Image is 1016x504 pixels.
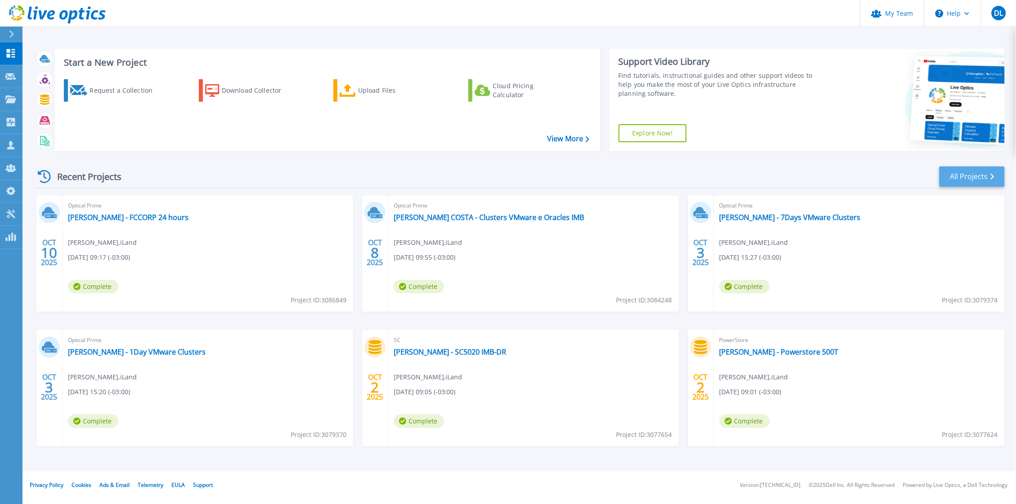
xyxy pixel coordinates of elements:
[719,252,782,262] span: [DATE] 15:27 (-03:00)
[366,236,383,269] div: OCT 2025
[68,387,130,397] span: [DATE] 15:20 (-03:00)
[394,238,463,247] span: [PERSON_NAME] , iLand
[366,371,383,404] div: OCT 2025
[394,335,674,345] span: SC
[64,79,164,102] a: Request a Collection
[68,335,348,345] span: Optical Prime
[616,295,672,305] span: Project ID: 3084248
[40,371,58,404] div: OCT 2025
[41,249,57,256] span: 10
[72,481,91,489] a: Cookies
[199,79,299,102] a: Download Collector
[371,249,379,256] span: 8
[740,482,801,488] li: Version: [TECHNICAL_ID]
[994,9,1003,17] span: DL
[68,414,118,428] span: Complete
[35,166,134,188] div: Recent Projects
[903,482,1008,488] li: Powered by Live Optics, a Dell Technology
[616,430,672,440] span: Project ID: 3077654
[547,135,589,143] a: View More
[394,201,674,211] span: Optical Prime
[291,430,346,440] span: Project ID: 3079370
[719,387,782,397] span: [DATE] 09:01 (-03:00)
[394,347,507,356] a: [PERSON_NAME] - SC5020 IMB-DR
[68,372,137,382] span: [PERSON_NAME] , iLand
[619,71,822,98] div: Find tutorials, instructional guides and other support videos to help you make the most of your L...
[619,124,687,142] a: Explore Now!
[692,371,709,404] div: OCT 2025
[719,335,999,345] span: PowerStore
[90,81,162,99] div: Request a Collection
[291,295,346,305] span: Project ID: 3086849
[468,79,569,102] a: Cloud Pricing Calculator
[719,347,839,356] a: [PERSON_NAME] - Powerstore 500T
[68,201,348,211] span: Optical Prime
[68,252,130,262] span: [DATE] 09:17 (-03:00)
[394,213,584,222] a: [PERSON_NAME] COSTA - Clusters VMware e Oracles IMB
[697,383,705,391] span: 2
[697,249,705,256] span: 3
[719,372,788,382] span: [PERSON_NAME] , iLand
[719,201,999,211] span: Optical Prime
[371,383,379,391] span: 2
[68,238,137,247] span: [PERSON_NAME] , iLand
[719,238,788,247] span: [PERSON_NAME] , iLand
[809,482,895,488] li: © 2025 Dell Inc. All Rights Reserved
[719,414,770,428] span: Complete
[719,280,770,293] span: Complete
[68,347,206,356] a: [PERSON_NAME] - 1Day VMware Clusters
[942,430,998,440] span: Project ID: 3077624
[719,213,861,222] a: [PERSON_NAME] - 7Days VMware Clusters
[68,213,189,222] a: [PERSON_NAME] - FCCORP 24 hours
[940,166,1005,187] a: All Projects
[333,79,434,102] a: Upload Files
[692,236,709,269] div: OCT 2025
[222,81,294,99] div: Download Collector
[394,372,463,382] span: [PERSON_NAME] , iLand
[394,414,444,428] span: Complete
[40,236,58,269] div: OCT 2025
[394,387,456,397] span: [DATE] 09:05 (-03:00)
[193,481,213,489] a: Support
[171,481,185,489] a: EULA
[394,252,456,262] span: [DATE] 09:55 (-03:00)
[99,481,130,489] a: Ads & Email
[68,280,118,293] span: Complete
[493,81,565,99] div: Cloud Pricing Calculator
[64,58,589,67] h3: Start a New Project
[45,383,53,391] span: 3
[30,481,63,489] a: Privacy Policy
[138,481,163,489] a: Telemetry
[358,81,430,99] div: Upload Files
[394,280,444,293] span: Complete
[619,56,822,67] div: Support Video Library
[942,295,998,305] span: Project ID: 3079374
